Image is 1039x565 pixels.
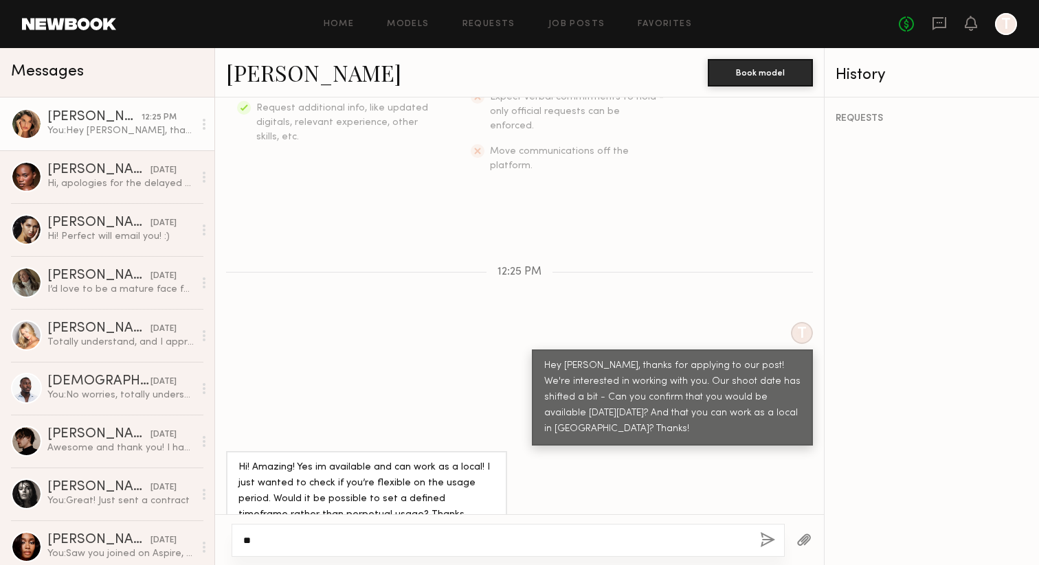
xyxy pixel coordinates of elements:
[324,20,355,29] a: Home
[47,177,194,190] div: Hi, apologies for the delayed response. I am unable to commit to this usage for this rate. I am h...
[142,111,177,124] div: 12:25 PM
[708,66,813,78] a: Book model
[836,67,1028,83] div: History
[490,147,629,170] span: Move communications off the platform.
[498,266,541,278] span: 12:25 PM
[47,111,142,124] div: [PERSON_NAME]
[708,59,813,87] button: Book model
[150,481,177,494] div: [DATE]
[47,230,194,243] div: Hi! Perfect will email you! :)
[544,358,801,437] div: Hey [PERSON_NAME], thanks for applying to our post! We're interested in working with you. Our sho...
[256,104,428,141] span: Request additional info, like updated digitals, relevant experience, other skills, etc.
[47,163,150,177] div: [PERSON_NAME]
[150,323,177,336] div: [DATE]
[548,20,605,29] a: Job Posts
[150,270,177,283] div: [DATE]
[47,336,194,349] div: Totally understand, and I appreciate you keeping me in mind for future projects! I really admire ...
[11,64,84,80] span: Messages
[47,283,194,296] div: I’d love to be a mature face for your print/video campaigns!
[47,124,194,137] div: You: Hey [PERSON_NAME], thanks for applying to our post! We're interested in working with you. Ou...
[238,460,495,523] div: Hi! Amazing! Yes im available and can work as a local! I just wanted to check if you’re flexible ...
[47,216,150,230] div: [PERSON_NAME]
[47,322,150,336] div: [PERSON_NAME]
[47,389,194,402] div: You: No worries, totally understand!
[995,13,1017,35] a: T
[47,547,194,560] div: You: Saw you joined on Aspire, thanks [PERSON_NAME]! Be on the lookout for a contract and welcome...
[47,494,194,507] div: You: Great! Just sent a contract
[836,114,1028,124] div: REQUESTS
[490,93,664,130] span: Expect verbal commitments to hold - only official requests can be enforced.
[47,428,150,441] div: [PERSON_NAME]
[150,164,177,177] div: [DATE]
[150,428,177,441] div: [DATE]
[387,20,429,29] a: Models
[47,375,150,389] div: [DEMOGRAPHIC_DATA][PERSON_NAME]
[150,217,177,230] div: [DATE]
[150,534,177,547] div: [DATE]
[47,441,194,454] div: Awesome and thank you! I have gone ahead and signed up. Please let me know if you need anything e...
[462,20,515,29] a: Requests
[226,58,401,87] a: [PERSON_NAME]
[47,269,150,283] div: [PERSON_NAME]
[150,376,177,389] div: [DATE]
[638,20,692,29] a: Favorites
[47,533,150,547] div: [PERSON_NAME]
[47,481,150,494] div: [PERSON_NAME]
